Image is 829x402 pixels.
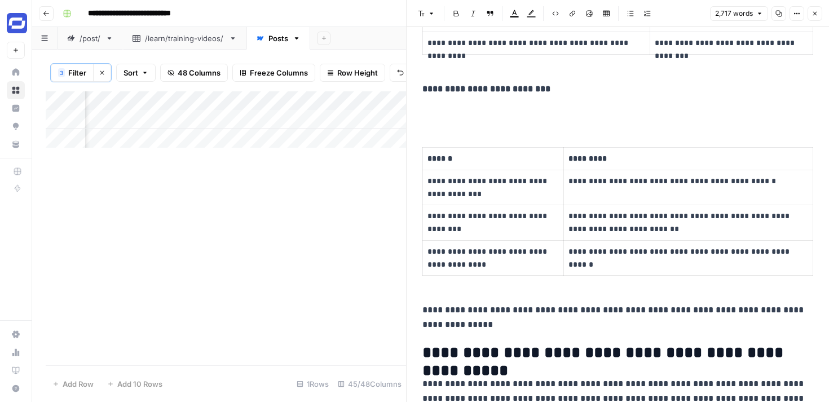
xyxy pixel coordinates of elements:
span: Add 10 Rows [117,378,162,390]
a: Opportunities [7,117,25,135]
a: Learning Hub [7,361,25,379]
span: Sort [124,67,138,78]
button: Sort [116,64,156,82]
div: 45/48 Columns [333,375,406,393]
span: Freeze Columns [250,67,308,78]
a: Home [7,63,25,81]
span: 2,717 words [715,8,753,19]
button: Add 10 Rows [100,375,169,393]
button: Help + Support [7,379,25,397]
button: Row Height [320,64,385,82]
button: Freeze Columns [232,64,315,82]
span: 48 Columns [178,67,221,78]
a: Settings [7,325,25,343]
span: Filter [68,67,86,78]
div: /post/ [80,33,101,44]
a: Your Data [7,135,25,153]
a: /learn/training-videos/ [123,27,246,50]
button: Add Row [46,375,100,393]
button: 3Filter [51,64,93,82]
button: 2,717 words [710,6,768,21]
a: Usage [7,343,25,361]
span: Add Row [63,378,94,390]
a: Browse [7,81,25,99]
img: Synthesia Logo [7,13,27,33]
button: Workspace: Synthesia [7,9,25,37]
div: Posts [268,33,288,44]
div: /learn/training-videos/ [145,33,224,44]
button: 48 Columns [160,64,228,82]
span: Row Height [337,67,378,78]
a: Posts [246,27,310,50]
div: 1 Rows [292,375,333,393]
div: 3 [58,68,65,77]
a: Insights [7,99,25,117]
span: 3 [60,68,63,77]
a: /post/ [58,27,123,50]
